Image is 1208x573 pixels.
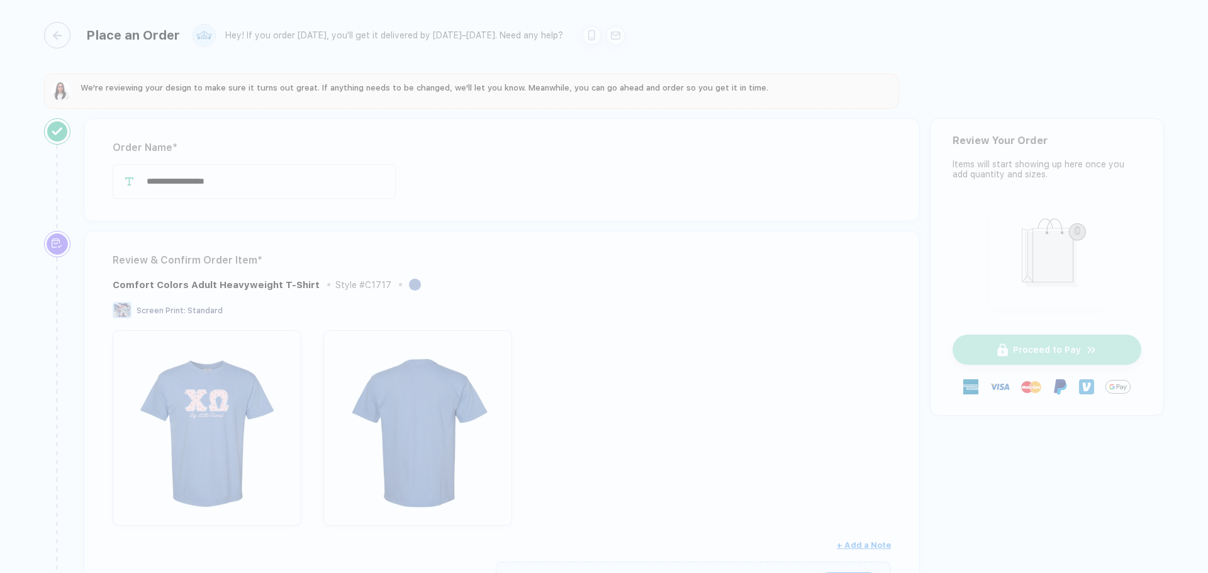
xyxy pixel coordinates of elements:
[1021,377,1041,397] img: master-card
[137,306,186,315] span: Screen Print :
[953,159,1141,179] div: Items will start showing up here once you add quantity and sizes.
[335,280,391,290] div: Style # C1717
[990,377,1010,397] img: visa
[119,337,295,513] img: dce2f7b9-1f5f-40c6-abe4-7bc1436af984_nt_front_1755080720440.jpg
[330,337,506,513] img: dce2f7b9-1f5f-40c6-abe4-7bc1436af984_nt_back_1755080720443.jpg
[1105,374,1131,399] img: Google Pay
[837,535,891,555] button: + Add a Note
[963,379,978,394] img: express
[187,306,223,315] span: Standard
[86,28,180,43] div: Place an Order
[52,81,72,101] img: sophie
[113,250,891,270] div: Review & Confirm Order Item
[113,279,320,291] div: Comfort Colors Adult Heavyweight T-Shirt
[1079,379,1094,394] img: Venmo
[52,81,768,101] button: We're reviewing your design to make sure it turns out great. If anything needs to be changed, we'...
[225,30,563,41] div: Hey! If you order [DATE], you'll get it delivered by [DATE]–[DATE]. Need any help?
[837,540,891,550] span: + Add a Note
[113,302,131,318] img: Screen Print
[995,210,1099,301] img: shopping_bag.png
[113,138,891,158] div: Order Name
[953,135,1141,147] div: Review Your Order
[81,83,768,92] span: We're reviewing your design to make sure it turns out great. If anything needs to be changed, we'...
[193,25,215,47] img: user profile
[1053,379,1068,394] img: Paypal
